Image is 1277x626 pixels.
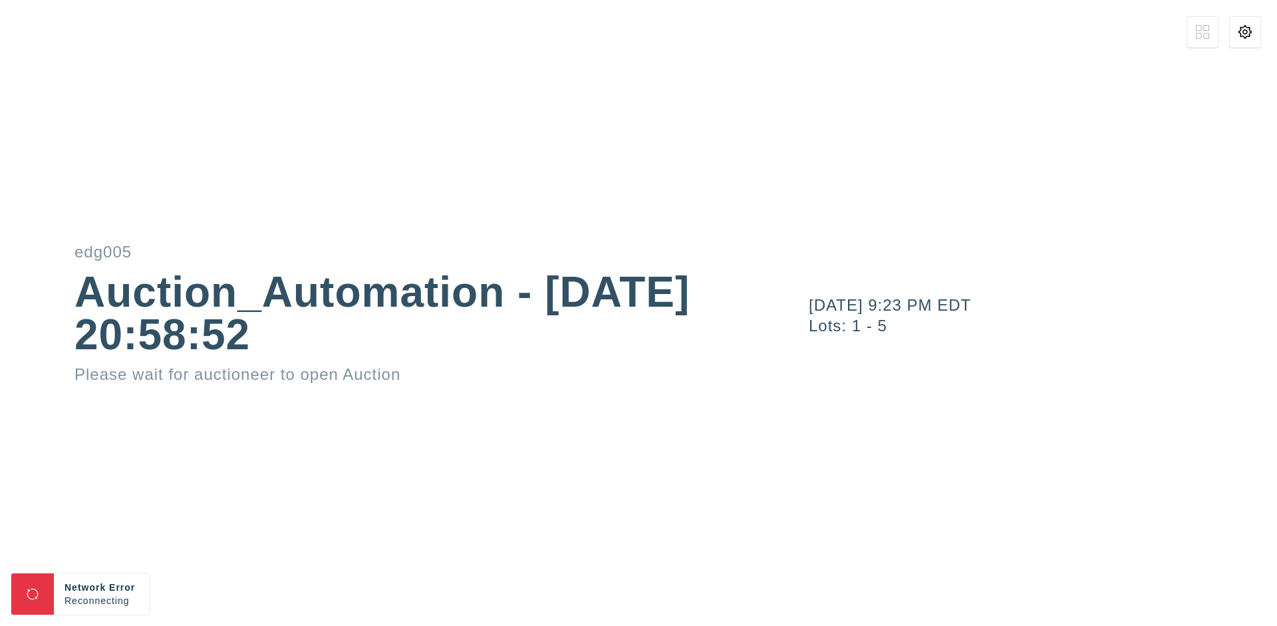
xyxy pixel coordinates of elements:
span: . [130,595,133,606]
div: Reconnecting [65,594,139,607]
div: Lots: 1 - 5 [809,318,1277,334]
span: . [132,595,136,606]
span: . [136,595,139,606]
div: edg005 [74,244,692,260]
div: Auction_Automation - [DATE] 20:58:52 [74,271,692,356]
div: Network Error [65,581,139,594]
div: [DATE] 9:23 PM EDT [809,297,1277,313]
div: Please wait for auctioneer to open Auction [74,367,692,383]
